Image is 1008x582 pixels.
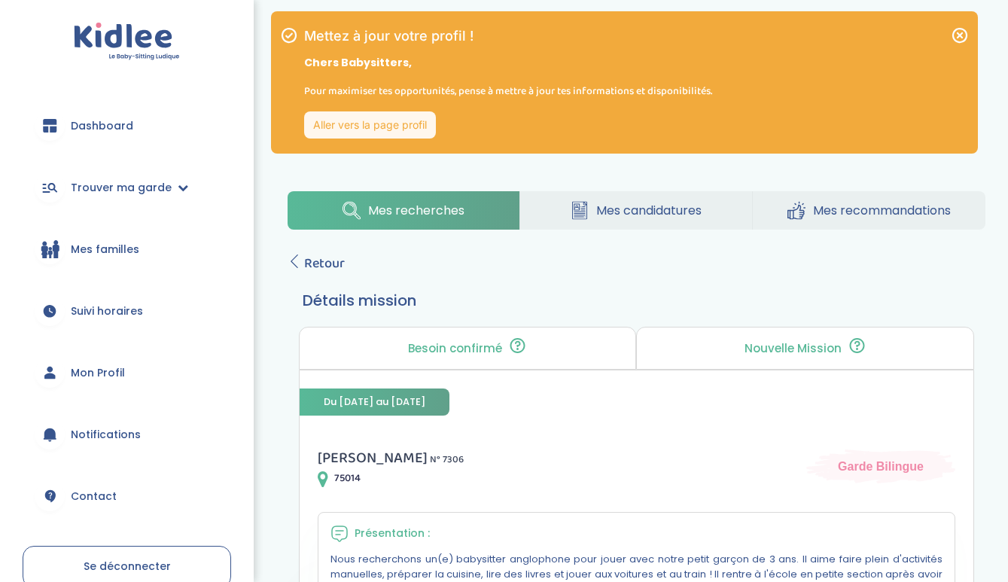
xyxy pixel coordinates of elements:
[23,346,231,400] a: Mon Profil
[304,55,712,71] p: Chers Babysitters,
[304,253,345,274] span: Retour
[23,469,231,523] a: Contact
[745,343,842,355] p: Nouvelle Mission
[303,289,971,312] h3: Détails mission
[23,160,231,215] a: Trouver ma garde
[71,489,117,504] span: Contact
[596,201,702,220] span: Mes candidatures
[520,191,752,230] a: Mes candidatures
[23,99,231,153] a: Dashboard
[355,526,430,541] span: Présentation :
[74,23,180,61] img: logo.svg
[813,201,951,220] span: Mes recommandations
[71,365,125,381] span: Mon Profil
[84,559,171,574] span: Se déconnecter
[23,407,231,462] a: Notifications
[23,222,231,276] a: Mes familles
[430,452,464,468] span: N° 7306
[304,111,436,139] a: Aller vers la page profil
[288,191,519,230] a: Mes recherches
[408,343,502,355] p: Besoin confirmé
[753,191,985,230] a: Mes recommandations
[71,427,141,443] span: Notifications
[23,284,231,338] a: Suivi horaires
[304,83,712,99] p: Pour maximiser tes opportunités, pense à mettre à jour tes informations et disponibilités.
[71,180,172,196] span: Trouver ma garde
[304,29,712,43] h1: Mettez à jour votre profil !
[71,118,133,134] span: Dashboard
[368,201,464,220] span: Mes recherches
[71,242,139,257] span: Mes familles
[288,253,345,274] a: Retour
[838,458,924,474] span: Garde Bilingue
[318,446,428,470] span: [PERSON_NAME]
[71,303,143,319] span: Suivi horaires
[334,471,361,486] span: 75014
[300,389,449,415] span: Du [DATE] au [DATE]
